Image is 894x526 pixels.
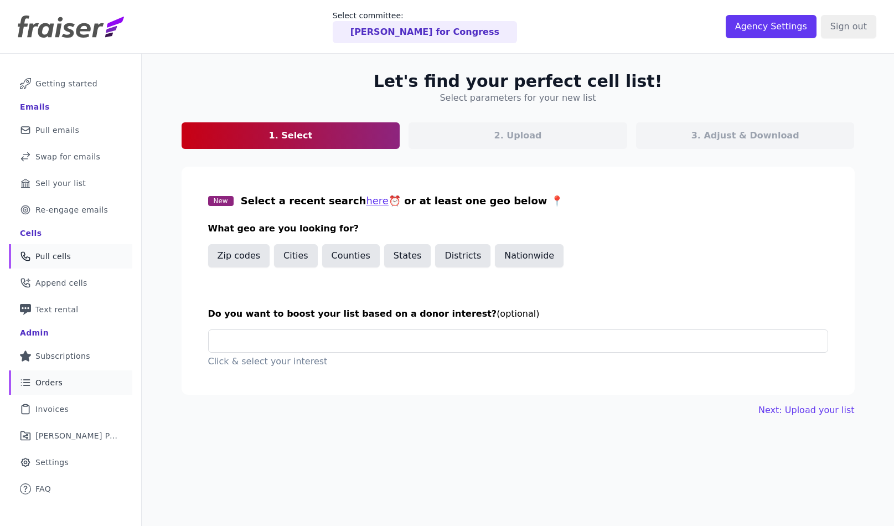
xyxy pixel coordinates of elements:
button: Cities [274,244,318,267]
a: Swap for emails [9,145,132,169]
button: here [366,193,389,209]
span: (optional) [497,308,539,319]
h2: Let's find your perfect cell list! [374,71,663,91]
p: Click & select your interest [208,355,828,368]
a: Subscriptions [9,344,132,368]
h3: What geo are you looking for? [208,222,828,235]
button: Next: Upload your list [758,404,854,417]
span: Invoices [35,404,69,415]
button: Districts [435,244,490,267]
p: [PERSON_NAME] for Congress [350,25,499,39]
span: Re-engage emails [35,204,108,215]
div: Emails [20,101,50,112]
span: Orders [35,377,63,388]
span: Text rental [35,304,79,315]
button: Counties [322,244,380,267]
a: Text rental [9,297,132,322]
p: Select committee: [333,10,517,21]
a: Re-engage emails [9,198,132,222]
a: Pull cells [9,244,132,269]
a: Settings [9,450,132,475]
span: Sell your list [35,178,86,189]
a: [PERSON_NAME] Performance [9,424,132,448]
h4: Select parameters for your new list [440,91,596,105]
span: Do you want to boost your list based on a donor interest? [208,308,497,319]
a: Orders [9,370,132,395]
a: Pull emails [9,118,132,142]
a: FAQ [9,477,132,501]
input: Sign out [821,15,876,38]
button: States [384,244,431,267]
button: Nationwide [495,244,564,267]
div: Cells [20,228,42,239]
a: Sell your list [9,171,132,195]
input: Agency Settings [726,15,817,38]
a: 1. Select [182,122,400,149]
p: 2. Upload [494,129,542,142]
span: Pull cells [35,251,71,262]
p: 3. Adjust & Download [691,129,799,142]
a: Append cells [9,271,132,295]
div: Admin [20,327,49,338]
p: 1. Select [269,129,313,142]
span: Swap for emails [35,151,100,162]
a: Getting started [9,71,132,96]
span: [PERSON_NAME] Performance [35,430,119,441]
img: Fraiser Logo [18,16,124,38]
button: Zip codes [208,244,270,267]
span: Settings [35,457,69,468]
span: Select a recent search ⏰ or at least one geo below 📍 [241,195,563,207]
span: New [208,196,234,206]
span: Pull emails [35,125,79,136]
span: Subscriptions [35,350,90,362]
span: Append cells [35,277,87,288]
span: FAQ [35,483,51,494]
a: Select committee: [PERSON_NAME] for Congress [333,10,517,43]
span: Getting started [35,78,97,89]
a: Invoices [9,397,132,421]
